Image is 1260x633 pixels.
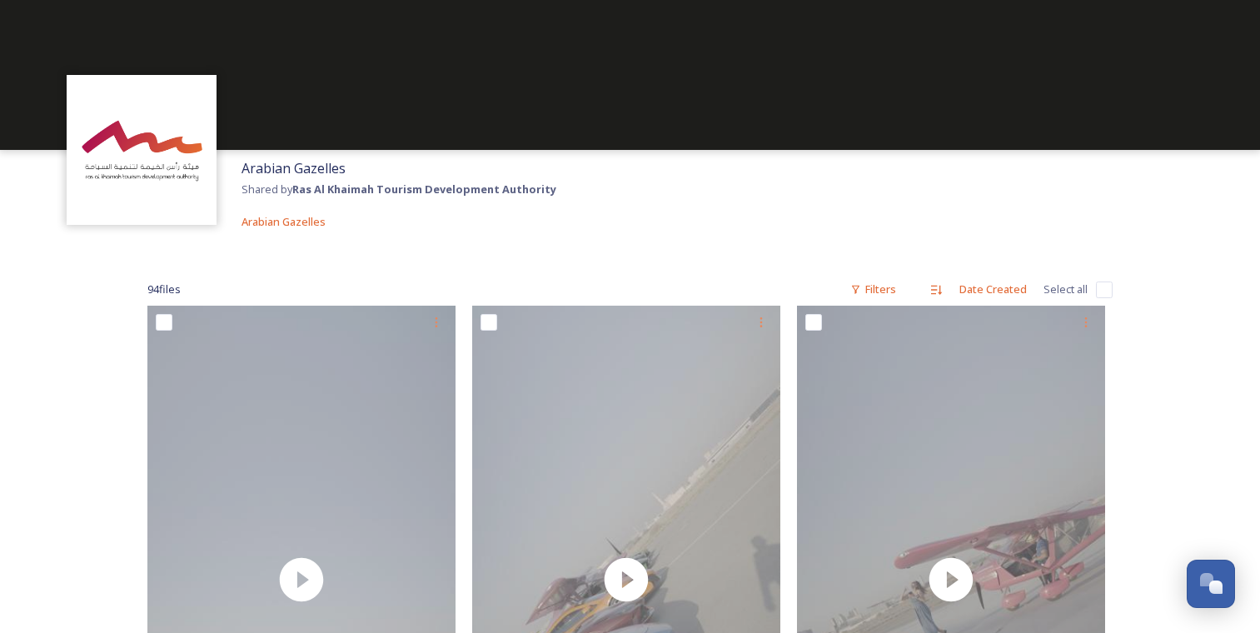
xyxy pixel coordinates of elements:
[292,182,556,197] strong: Ras Al Khaimah Tourism Development Authority
[75,83,208,217] img: Logo_RAKTDA_RGB-01.png
[242,214,326,229] span: Arabian Gazelles
[147,282,181,297] span: 94 file s
[242,159,346,177] span: Arabian Gazelles
[951,273,1035,306] div: Date Created
[842,273,904,306] div: Filters
[1187,560,1235,608] button: Open Chat
[242,182,556,197] span: Shared by
[1043,282,1088,297] span: Select all
[242,212,326,232] a: Arabian Gazelles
